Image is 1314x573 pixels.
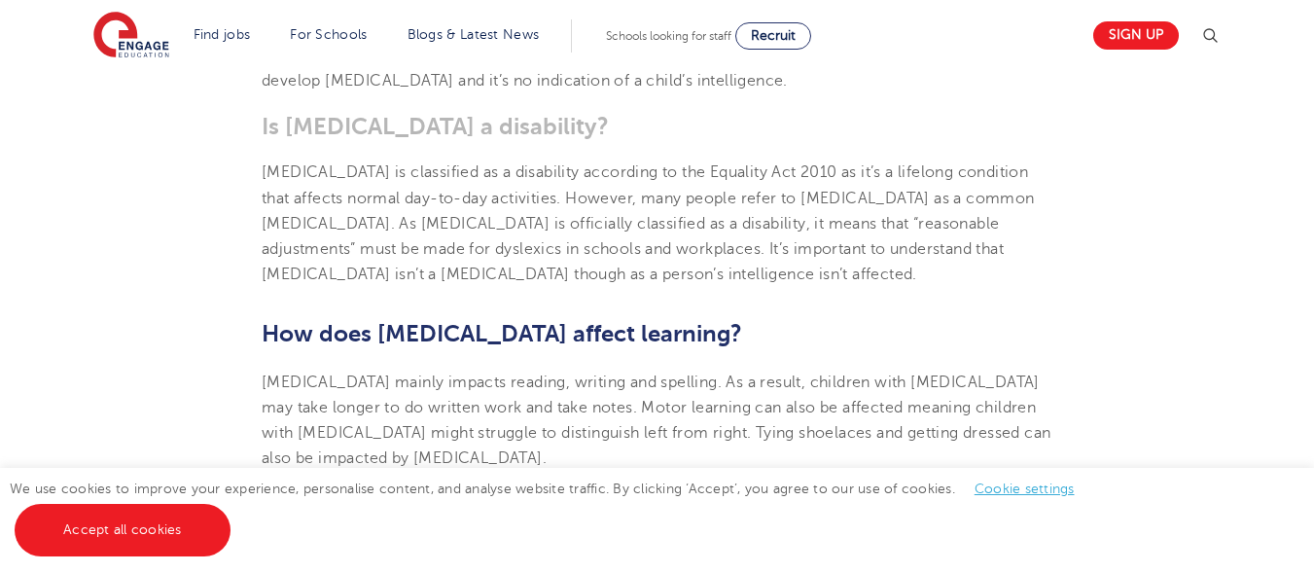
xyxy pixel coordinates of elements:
a: Recruit [735,22,811,50]
a: Blogs & Latest News [408,27,540,42]
span: Whilst the exact cause of [MEDICAL_DATA] isn’t known, it often runs in families. [PERSON_NAME] in... [262,20,1050,90]
a: Cookie settings [975,482,1075,496]
img: Engage Education [93,12,169,60]
a: Find jobs [194,27,251,42]
span: [MEDICAL_DATA] mainly impacts reading, writing and spelling. As a result, children with [MEDICAL_... [262,374,1050,468]
a: For Schools [290,27,367,42]
a: Accept all cookies [15,504,231,556]
a: Sign up [1093,21,1179,50]
span: Recruit [751,28,796,43]
span: We use cookies to improve your experience, personalise content, and analyse website traffic. By c... [10,482,1094,537]
b: How does [MEDICAL_DATA] affect learning? [262,320,742,347]
span: [MEDICAL_DATA] is classified as a disability according to the Equality Act 2010 as it’s a lifelon... [262,163,1035,283]
span: Schools looking for staff [606,29,731,43]
b: Is [MEDICAL_DATA] a disability? [262,113,609,140]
